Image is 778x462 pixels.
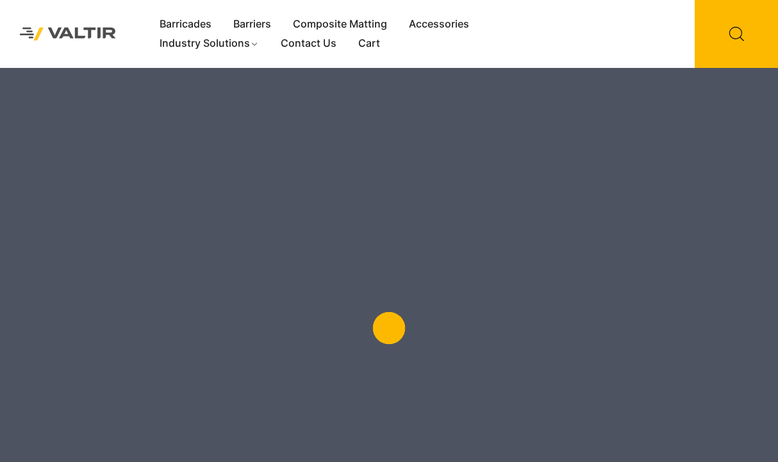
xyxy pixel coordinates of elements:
a: Industry Solutions [149,34,270,53]
a: Barricades [149,15,222,34]
a: Accessories [398,15,480,34]
a: Barriers [222,15,282,34]
a: Cart [347,34,391,53]
a: Contact Us [270,34,347,53]
img: Valtir Rentals [10,17,126,51]
a: Composite Matting [282,15,398,34]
